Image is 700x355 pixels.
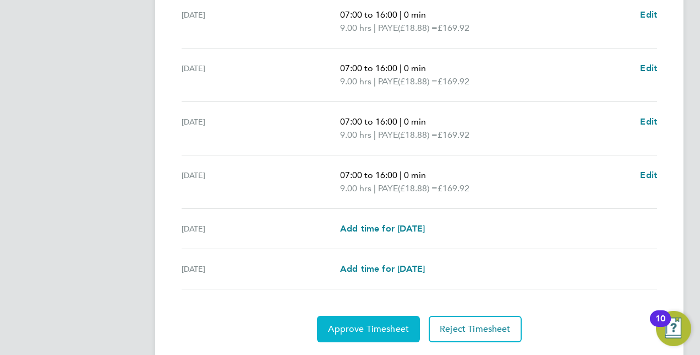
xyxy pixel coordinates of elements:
span: £169.92 [437,130,469,140]
span: Edit [640,9,657,20]
span: 07:00 to 16:00 [340,63,397,73]
a: Edit [640,115,657,128]
span: (£18.88) = [398,23,437,33]
span: Reject Timesheet [440,324,511,335]
span: PAYE [378,128,398,142]
span: 07:00 to 16:00 [340,116,397,127]
span: Edit [640,116,657,127]
span: PAYE [378,75,398,88]
span: £169.92 [437,23,469,33]
span: PAYE [378,182,398,195]
span: Edit [640,63,657,73]
span: Add time for [DATE] [340,223,425,234]
button: Approve Timesheet [317,316,420,342]
span: 0 min [404,170,426,180]
span: 07:00 to 16:00 [340,170,397,180]
span: 0 min [404,63,426,73]
span: Edit [640,170,657,180]
span: | [374,23,376,33]
span: | [374,183,376,193]
div: 10 [655,319,665,333]
span: (£18.88) = [398,183,437,193]
span: 07:00 to 16:00 [340,9,397,20]
span: 9.00 hrs [340,183,371,193]
div: [DATE] [182,169,340,195]
span: 9.00 hrs [340,130,371,140]
span: PAYE [378,21,398,35]
div: [DATE] [182,262,340,276]
span: | [400,170,402,180]
span: | [400,63,402,73]
div: [DATE] [182,8,340,35]
span: 9.00 hrs [340,23,371,33]
span: | [374,130,376,140]
span: | [374,76,376,87]
span: Approve Timesheet [328,324,409,335]
span: (£18.88) = [398,76,437,87]
span: (£18.88) = [398,130,437,140]
span: 0 min [404,9,426,20]
span: Add time for [DATE] [340,263,425,274]
a: Edit [640,8,657,21]
span: | [400,9,402,20]
span: 0 min [404,116,426,127]
span: 9.00 hrs [340,76,371,87]
a: Edit [640,62,657,75]
button: Reject Timesheet [429,316,522,342]
span: £169.92 [437,76,469,87]
div: [DATE] [182,62,340,88]
span: | [400,116,402,127]
div: [DATE] [182,115,340,142]
span: £169.92 [437,183,469,193]
a: Add time for [DATE] [340,222,425,235]
a: Add time for [DATE] [340,262,425,276]
button: Open Resource Center, 10 new notifications [656,311,691,346]
a: Edit [640,169,657,182]
div: [DATE] [182,222,340,235]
